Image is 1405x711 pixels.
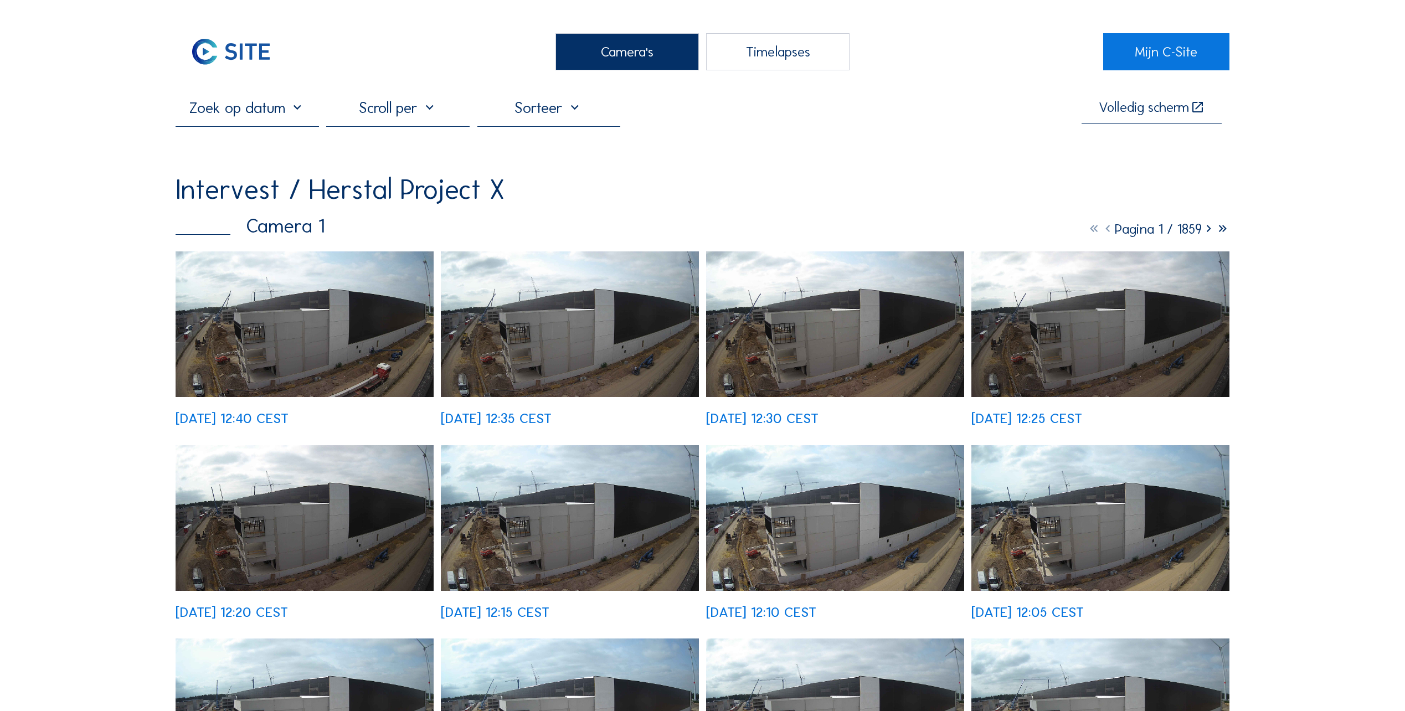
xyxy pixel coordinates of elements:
img: image_52680144 [706,445,964,591]
div: Timelapses [706,33,850,70]
a: C-SITE Logo [176,33,302,70]
div: [DATE] 12:15 CEST [441,605,549,619]
div: Camera 1 [176,217,325,236]
div: [DATE] 12:10 CEST [706,605,816,619]
div: [DATE] 12:20 CEST [176,605,288,619]
img: image_52680963 [176,251,434,397]
div: [DATE] 12:05 CEST [971,605,1084,619]
img: image_52680670 [706,251,964,397]
div: [DATE] 12:30 CEST [706,411,819,425]
div: [DATE] 12:25 CEST [971,411,1082,425]
div: Intervest / Herstal Project X [176,176,505,203]
img: image_52680808 [441,251,699,397]
img: image_52680293 [441,445,699,591]
div: [DATE] 12:35 CEST [441,411,552,425]
input: Zoek op datum 󰅀 [176,99,319,117]
div: [DATE] 12:40 CEST [176,411,289,425]
a: Mijn C-Site [1103,33,1229,70]
img: image_52680359 [176,445,434,591]
img: C-SITE Logo [176,33,286,70]
div: Camera's [555,33,699,70]
div: Volledig scherm [1099,100,1189,115]
img: image_52680007 [971,445,1229,591]
span: Pagina 1 / 1859 [1115,220,1202,238]
img: image_52680524 [971,251,1229,397]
